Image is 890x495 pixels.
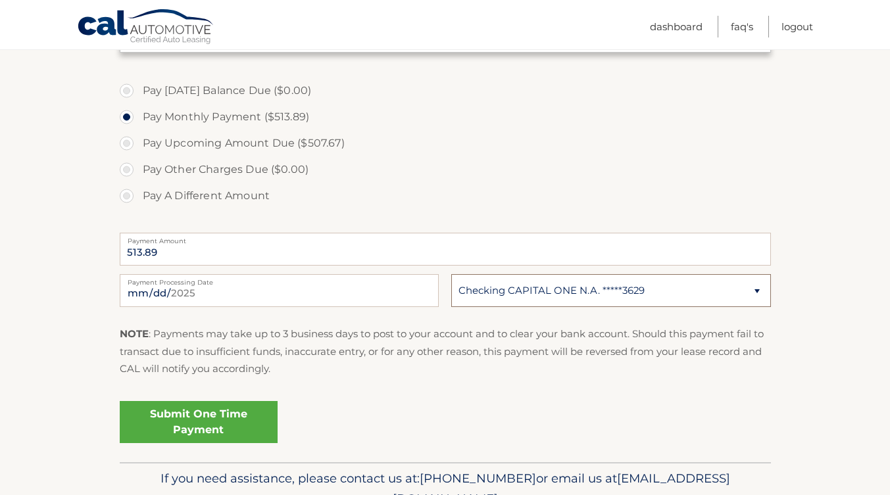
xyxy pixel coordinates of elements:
label: Pay Other Charges Due ($0.00) [120,156,771,183]
a: FAQ's [731,16,753,37]
label: Pay Monthly Payment ($513.89) [120,104,771,130]
input: Payment Date [120,274,439,307]
a: Dashboard [650,16,703,37]
a: Submit One Time Payment [120,401,278,443]
label: Pay A Different Amount [120,183,771,209]
a: Cal Automotive [77,9,215,47]
a: Logout [781,16,813,37]
input: Payment Amount [120,233,771,266]
label: Payment Processing Date [120,274,439,285]
label: Pay Upcoming Amount Due ($507.67) [120,130,771,156]
p: : Payments may take up to 3 business days to post to your account and to clear your bank account.... [120,325,771,377]
span: [PHONE_NUMBER] [420,471,536,486]
label: Payment Amount [120,233,771,243]
label: Pay [DATE] Balance Due ($0.00) [120,78,771,104]
strong: NOTE [120,327,149,340]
